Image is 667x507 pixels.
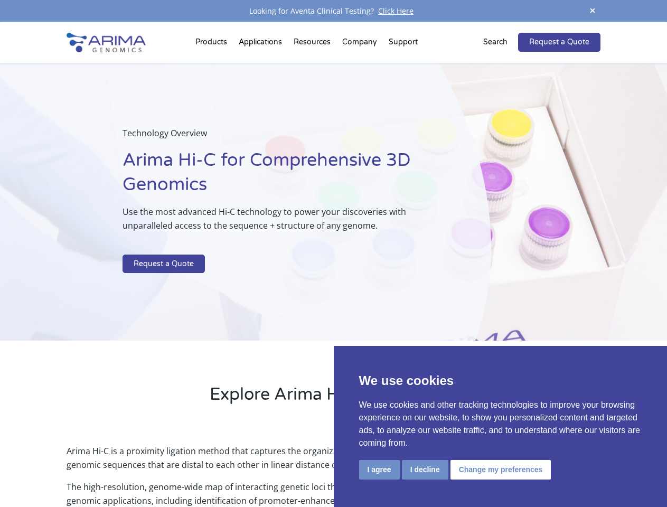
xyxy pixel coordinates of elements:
a: Request a Quote [518,33,600,52]
p: Search [483,35,508,49]
p: Use the most advanced Hi-C technology to power your discoveries with unparalleled access to the s... [123,205,438,241]
div: Looking for Aventa Clinical Testing? [67,4,600,18]
p: We use cookies [359,371,642,390]
h1: Arima Hi-C for Comprehensive 3D Genomics [123,148,438,205]
a: Request a Quote [123,255,205,274]
button: Change my preferences [450,460,551,480]
p: We use cookies and other tracking technologies to improve your browsing experience on our website... [359,399,642,449]
button: I decline [402,460,448,480]
a: Click Here [374,6,418,16]
p: Technology Overview [123,126,438,148]
h2: Explore Arima Hi-C Technology [67,383,600,415]
button: I agree [359,460,400,480]
img: Arima-Genomics-logo [67,33,146,52]
p: Arima Hi-C is a proximity ligation method that captures the organizational structure of chromatin... [67,444,600,480]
